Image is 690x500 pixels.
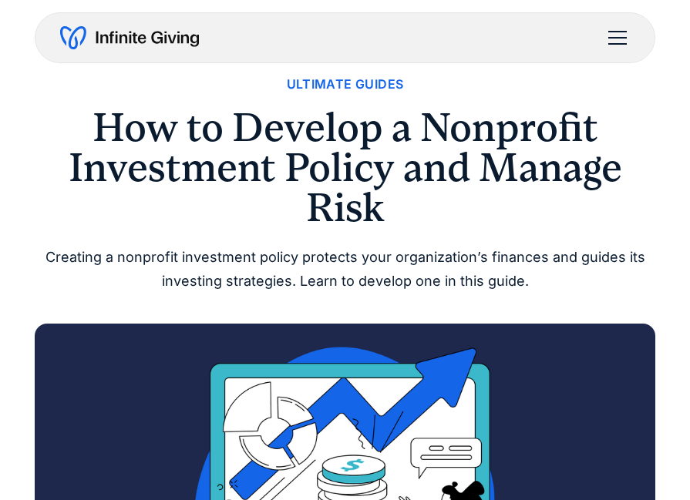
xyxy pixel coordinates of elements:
a: Ultimate Guides [287,74,404,95]
div: Creating a nonprofit investment policy protects your organization’s finances and guides its inves... [35,246,656,293]
div: menu [599,19,630,56]
a: home [60,25,199,50]
h1: How to Develop a Nonprofit Investment Policy and Manage Risk [35,107,656,227]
